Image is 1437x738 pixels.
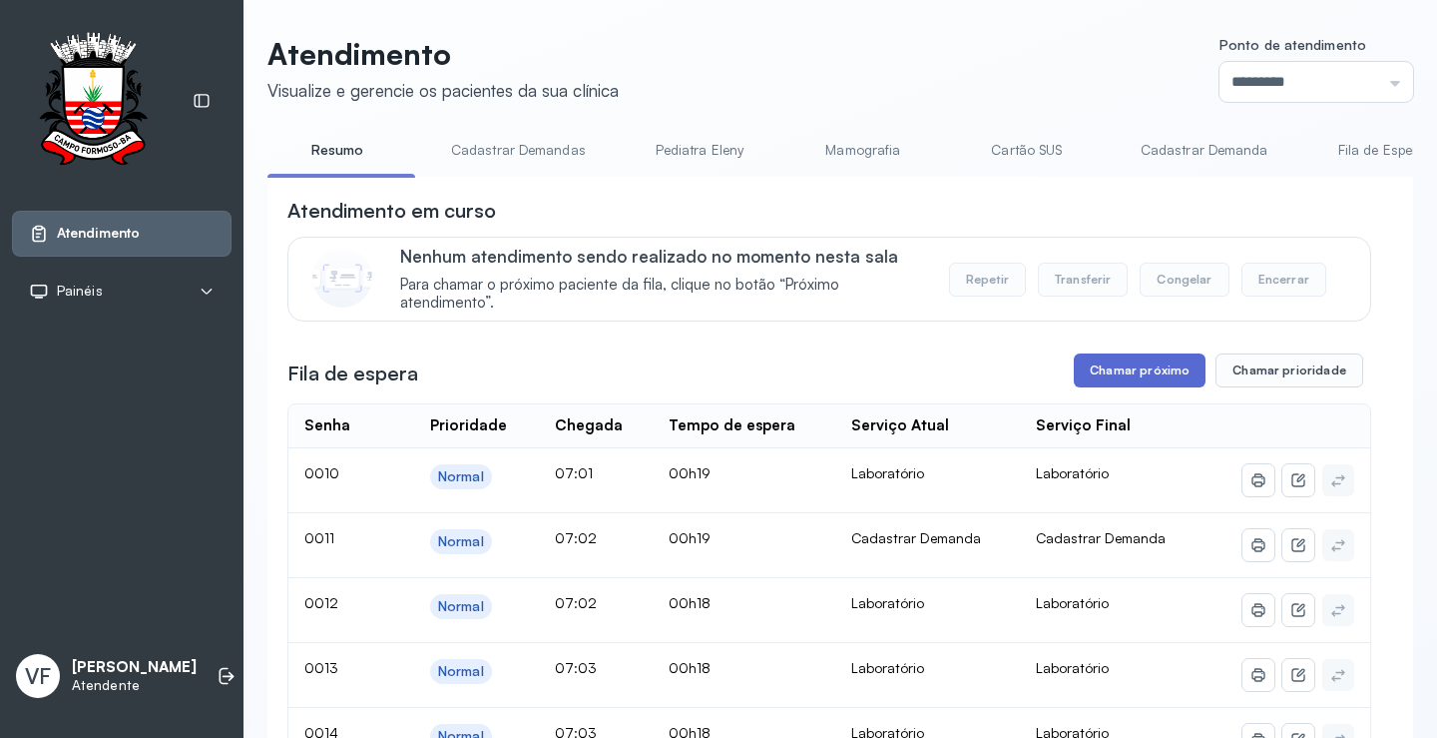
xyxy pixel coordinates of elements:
[793,134,933,167] a: Mamografia
[430,416,507,435] div: Prioridade
[304,659,338,676] span: 0013
[1036,659,1109,676] span: Laboratório
[438,533,484,550] div: Normal
[267,80,619,101] div: Visualize e gerencie os pacientes da sua clínica
[21,32,165,171] img: Logotipo do estabelecimento
[287,360,418,387] h3: Fila de espera
[304,594,338,611] span: 0012
[438,598,484,615] div: Normal
[287,197,496,225] h3: Atendimento em curso
[57,225,140,242] span: Atendimento
[267,134,407,167] a: Resumo
[851,464,1005,482] div: Laboratório
[400,276,928,314] span: Para chamar o próximo paciente da fila, clique no botão “Próximo atendimento”.
[72,677,197,694] p: Atendente
[851,659,1005,677] div: Laboratório
[1036,529,1166,546] span: Cadastrar Demanda
[304,416,350,435] div: Senha
[669,529,711,546] span: 00h19
[400,246,928,267] p: Nenhum atendimento sendo realizado no momento nesta sala
[630,134,769,167] a: Pediatra Eleny
[1036,416,1131,435] div: Serviço Final
[312,248,372,308] img: Imagem de CalloutCard
[1074,354,1205,387] button: Chamar próximo
[669,594,711,611] span: 00h18
[57,283,103,300] span: Painéis
[438,468,484,485] div: Normal
[1219,36,1366,53] span: Ponto de atendimento
[669,659,711,676] span: 00h18
[1241,263,1326,297] button: Encerrar
[1121,134,1288,167] a: Cadastrar Demanda
[949,263,1026,297] button: Repetir
[555,529,597,546] span: 07:02
[1036,464,1109,481] span: Laboratório
[851,416,949,435] div: Serviço Atual
[555,594,597,611] span: 07:02
[1215,354,1363,387] button: Chamar prioridade
[438,663,484,680] div: Normal
[1140,263,1228,297] button: Congelar
[555,659,597,676] span: 07:03
[1036,594,1109,611] span: Laboratório
[267,36,619,72] p: Atendimento
[555,464,593,481] span: 07:01
[957,134,1097,167] a: Cartão SUS
[29,224,215,244] a: Atendimento
[304,529,334,546] span: 0011
[431,134,606,167] a: Cadastrar Demandas
[669,416,795,435] div: Tempo de espera
[851,594,1005,612] div: Laboratório
[555,416,623,435] div: Chegada
[72,658,197,677] p: [PERSON_NAME]
[1038,263,1129,297] button: Transferir
[304,464,339,481] span: 0010
[669,464,711,481] span: 00h19
[851,529,1005,547] div: Cadastrar Demanda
